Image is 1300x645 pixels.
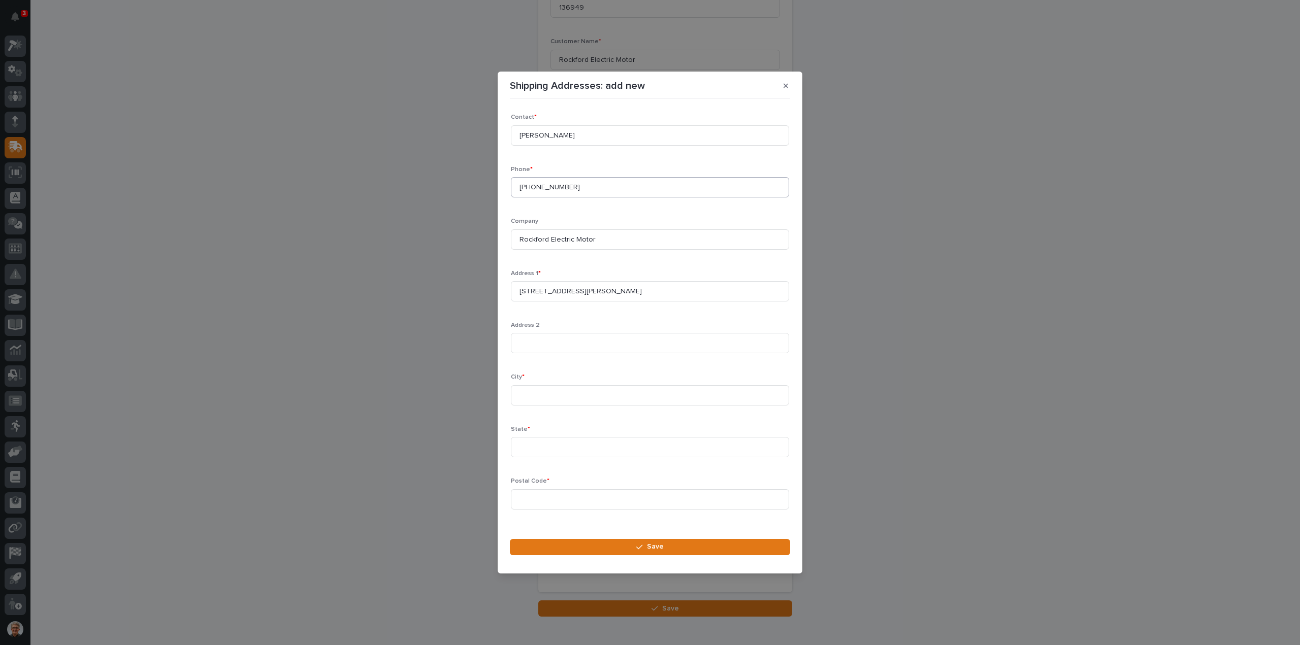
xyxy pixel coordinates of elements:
[511,322,540,328] span: Address 2
[511,166,533,173] span: Phone
[511,426,530,432] span: State
[510,539,790,555] button: Save
[510,80,645,92] p: Shipping Addresses: add new
[511,478,549,484] span: Postal Code
[511,374,525,380] span: City
[511,114,537,120] span: Contact
[511,270,541,277] span: Address 1
[647,542,664,551] span: Save
[511,218,538,224] span: Company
